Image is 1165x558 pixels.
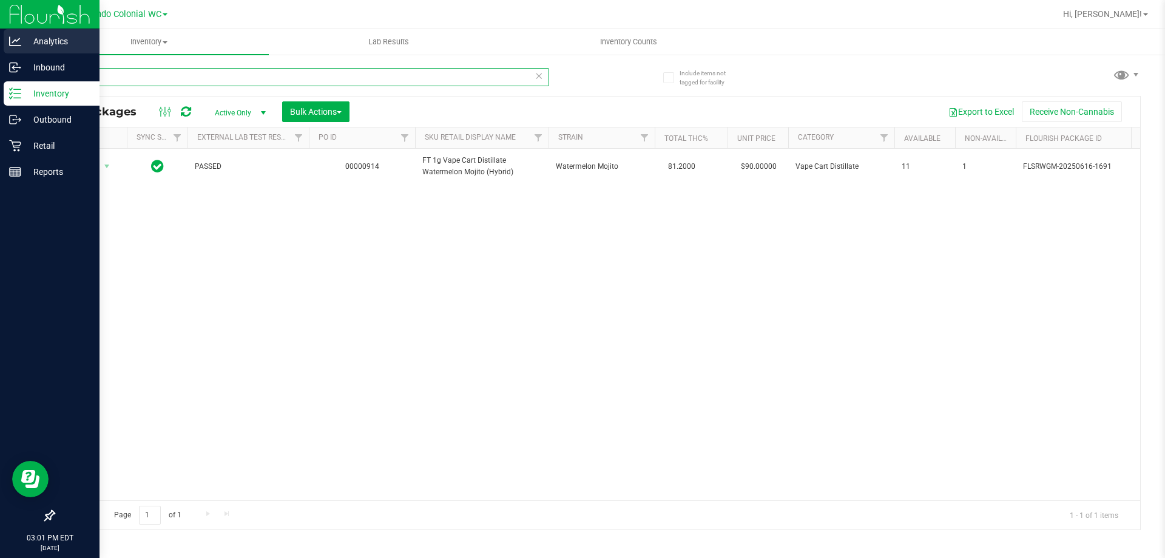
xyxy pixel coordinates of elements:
[422,155,541,178] span: FT 1g Vape Cart Distillate Watermelon Mojito (Hybrid)
[80,9,161,19] span: Orlando Colonial WC
[21,86,94,101] p: Inventory
[965,134,1019,143] a: Non-Available
[197,133,292,141] a: External Lab Test Result
[9,61,21,73] inline-svg: Inbound
[29,29,269,55] a: Inventory
[167,128,187,148] a: Filter
[664,134,708,143] a: Total THC%
[352,36,425,47] span: Lab Results
[535,68,543,84] span: Clear
[195,161,302,172] span: PASSED
[940,101,1022,122] button: Export to Excel
[151,158,164,175] span: In Sync
[680,69,740,87] span: Include items not tagged for facility
[962,161,1008,172] span: 1
[1022,101,1122,122] button: Receive Non-Cannabis
[139,506,161,525] input: 1
[63,105,149,118] span: All Packages
[9,35,21,47] inline-svg: Analytics
[9,87,21,100] inline-svg: Inventory
[9,140,21,152] inline-svg: Retail
[290,107,342,117] span: Bulk Actions
[735,158,783,175] span: $90.00000
[21,34,94,49] p: Analytics
[5,532,94,543] p: 03:01 PM EDT
[5,543,94,553] p: [DATE]
[395,128,415,148] a: Filter
[737,134,775,143] a: Unit Price
[289,128,309,148] a: Filter
[558,133,583,141] a: Strain
[795,161,887,172] span: Vape Cart Distillate
[104,506,191,525] span: Page of 1
[29,36,269,47] span: Inventory
[1063,9,1142,19] span: Hi, [PERSON_NAME]!
[798,133,834,141] a: Category
[9,114,21,126] inline-svg: Outbound
[1025,134,1102,143] a: Flourish Package ID
[1060,506,1128,524] span: 1 - 1 of 1 items
[1023,161,1142,172] span: FLSRWGM-20250616-1691
[269,29,508,55] a: Lab Results
[904,134,940,143] a: Available
[508,29,748,55] a: Inventory Counts
[319,133,337,141] a: PO ID
[556,161,647,172] span: Watermelon Mojito
[282,101,349,122] button: Bulk Actions
[528,128,549,148] a: Filter
[21,112,94,127] p: Outbound
[425,133,516,141] a: SKU Retail Display Name
[137,133,183,141] a: Sync Status
[21,138,94,153] p: Retail
[12,461,49,497] iframe: Resource center
[584,36,674,47] span: Inventory Counts
[902,161,948,172] span: 11
[21,165,94,179] p: Reports
[53,68,549,86] input: Search Package ID, Item Name, SKU, Lot or Part Number...
[345,162,379,171] a: 00000914
[874,128,894,148] a: Filter
[21,60,94,75] p: Inbound
[662,158,701,175] span: 81.2000
[9,166,21,178] inline-svg: Reports
[635,128,655,148] a: Filter
[100,158,115,175] span: select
